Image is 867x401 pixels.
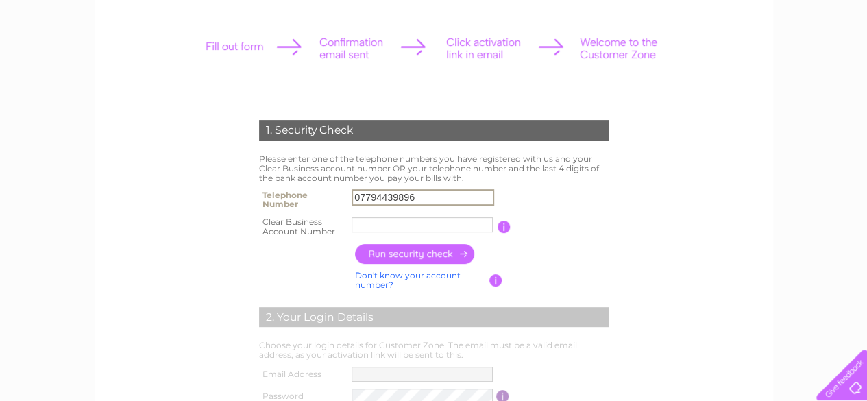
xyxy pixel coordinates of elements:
[489,274,502,287] input: Information
[609,7,703,24] a: 0333 014 3131
[256,213,349,241] th: Clear Business Account Number
[259,307,609,328] div: 2. Your Login Details
[498,221,511,233] input: Information
[30,36,100,77] img: logo.png
[748,58,789,69] a: Telecoms
[256,337,612,363] td: Choose your login details for Customer Zone. The email must be a valid email address, as your act...
[675,58,701,69] a: Water
[355,270,461,290] a: Don't know your account number?
[256,186,349,213] th: Telephone Number
[709,58,740,69] a: Energy
[110,8,758,66] div: Clear Business is a trading name of Verastar Limited (registered in [GEOGRAPHIC_DATA] No. 3667643...
[259,120,609,141] div: 1. Security Check
[256,151,612,186] td: Please enter one of the telephone numbers you have registered with us and your Clear Business acc...
[825,58,859,69] a: Contact
[797,58,817,69] a: Blog
[256,363,349,385] th: Email Address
